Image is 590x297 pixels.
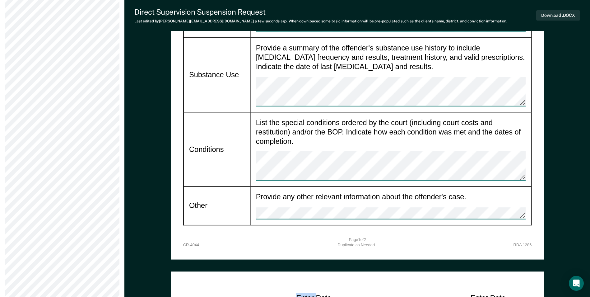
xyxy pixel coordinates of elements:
td: Conditions [183,112,250,186]
td: Other [183,187,250,225]
div: Open Intercom Messenger [569,276,584,291]
div: Provide a summary of the offender's substance use history to include [MEDICAL_DATA] frequency and... [256,43,525,106]
span: Page 1 of 2 [349,237,366,243]
button: Download .DOCX [536,10,580,21]
td: Substance Use [183,37,250,112]
span: Duplicate as Needed [337,243,375,248]
div: Direct Supervision Suspension Request [134,7,507,16]
div: Last edited by [PERSON_NAME][EMAIL_ADDRESS][DOMAIN_NAME] . When downloaded some basic information... [134,19,507,23]
span: RDA 1286 [513,243,532,248]
span: a few seconds ago [255,19,287,23]
span: CR-4044 [183,243,199,248]
div: Provide any other relevant information about the offender's case. [256,192,525,219]
div: List the special conditions ordered by the court (including court costs and restitution) and/or t... [256,118,525,181]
